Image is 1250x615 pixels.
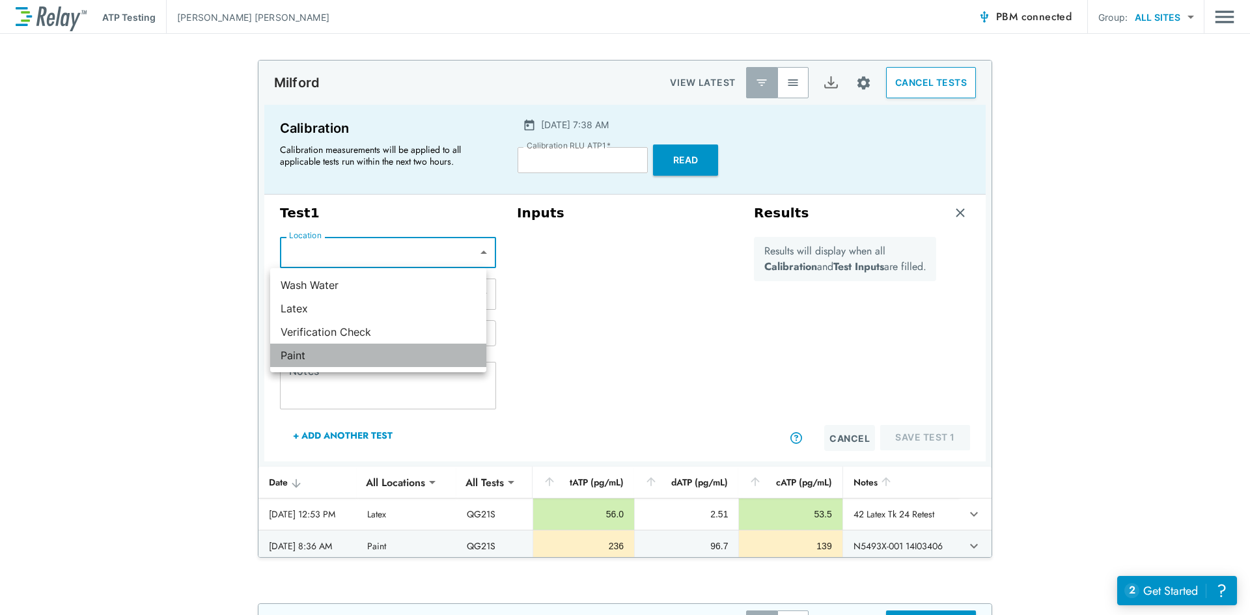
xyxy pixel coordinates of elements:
[270,297,486,320] li: Latex
[270,273,486,297] li: Wash Water
[270,344,486,367] li: Paint
[270,320,486,344] li: Verification Check
[1117,576,1237,605] iframe: Resource center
